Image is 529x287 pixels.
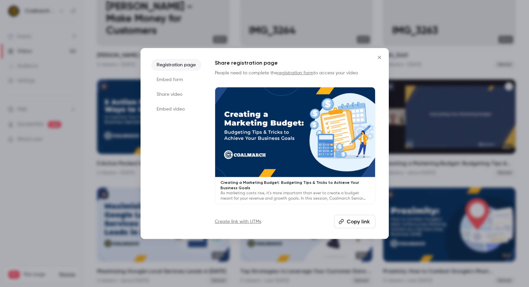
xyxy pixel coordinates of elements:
p: People need to complete the to access your video [215,69,375,76]
p: As marketing costs rise, it's more important than ever to create a budget meant for your revenue ... [221,191,370,201]
p: Creating a Marketing Budget: Budgeting Tips & Tricks to Achieve Your Business Goals [221,180,370,191]
a: Create link with UTMs [215,218,261,225]
li: Registration page [151,59,201,71]
button: Copy link [334,215,375,228]
button: Close [373,51,386,64]
a: registration form [277,70,314,75]
li: Share video [151,88,201,100]
a: Creating a Marketing Budget: Budgeting Tips & Tricks to Achieve Your Business GoalsAs marketing c... [215,87,375,204]
li: Embed form [151,73,201,85]
li: Embed video [151,103,201,115]
h1: Share registration page [215,59,375,67]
